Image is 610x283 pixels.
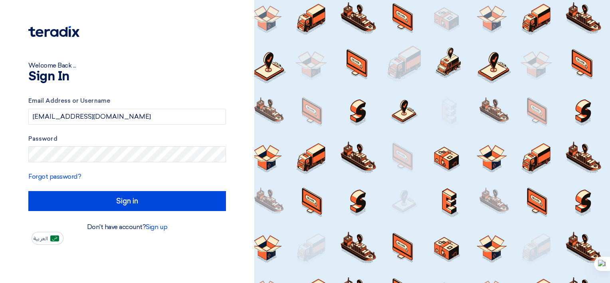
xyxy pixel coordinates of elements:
a: Sign up [146,223,167,231]
div: Welcome Back ... [28,61,226,70]
input: Enter your business email or username [28,109,226,125]
div: Don't have account? [28,222,226,232]
span: العربية [34,236,48,241]
a: Forgot password? [28,173,81,180]
img: ar-AR.png [50,235,59,241]
input: Sign in [28,191,226,211]
h1: Sign In [28,70,226,83]
button: العربية [32,232,63,245]
img: Teradix logo [28,26,79,37]
label: Password [28,134,226,143]
label: Email Address or Username [28,96,226,106]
